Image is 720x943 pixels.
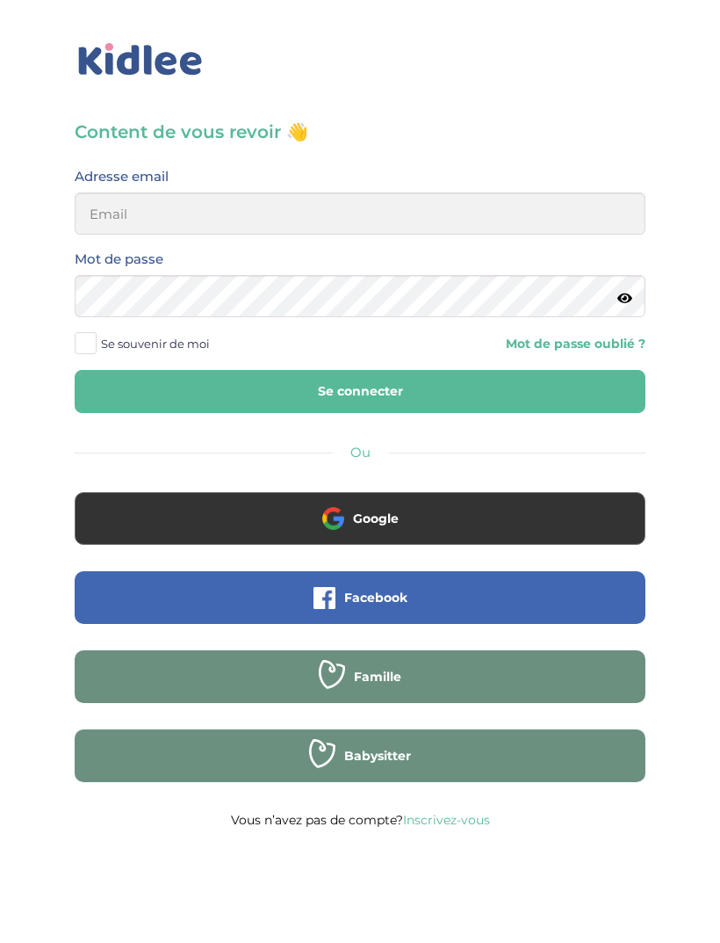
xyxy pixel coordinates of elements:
img: facebook.png [313,587,335,609]
span: Famille [354,668,401,685]
a: Inscrivez-vous [403,812,490,828]
input: Email [75,192,645,235]
span: Facebook [344,589,407,606]
label: Adresse email [75,165,169,188]
img: google.png [322,507,344,529]
h3: Content de vous revoir 👋 [75,120,645,144]
a: Mot de passe oublié ? [506,336,645,352]
img: logo_kidlee_bleu [75,40,206,80]
button: Famille [75,650,645,703]
a: Famille [75,680,645,697]
span: Google [353,510,399,527]
button: Babysitter [75,729,645,782]
p: Vous n’avez pas de compte? [75,809,645,831]
label: Mot de passe [75,248,163,271]
button: Facebook [75,571,645,624]
button: Se connecter [75,370,645,413]
span: Se souvenir de moi [101,332,210,355]
span: Babysitter [344,747,411,765]
span: Ou [350,444,371,461]
a: Babysitter [75,759,645,776]
a: Google [75,522,645,539]
button: Google [75,492,645,545]
a: Facebook [75,601,645,618]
